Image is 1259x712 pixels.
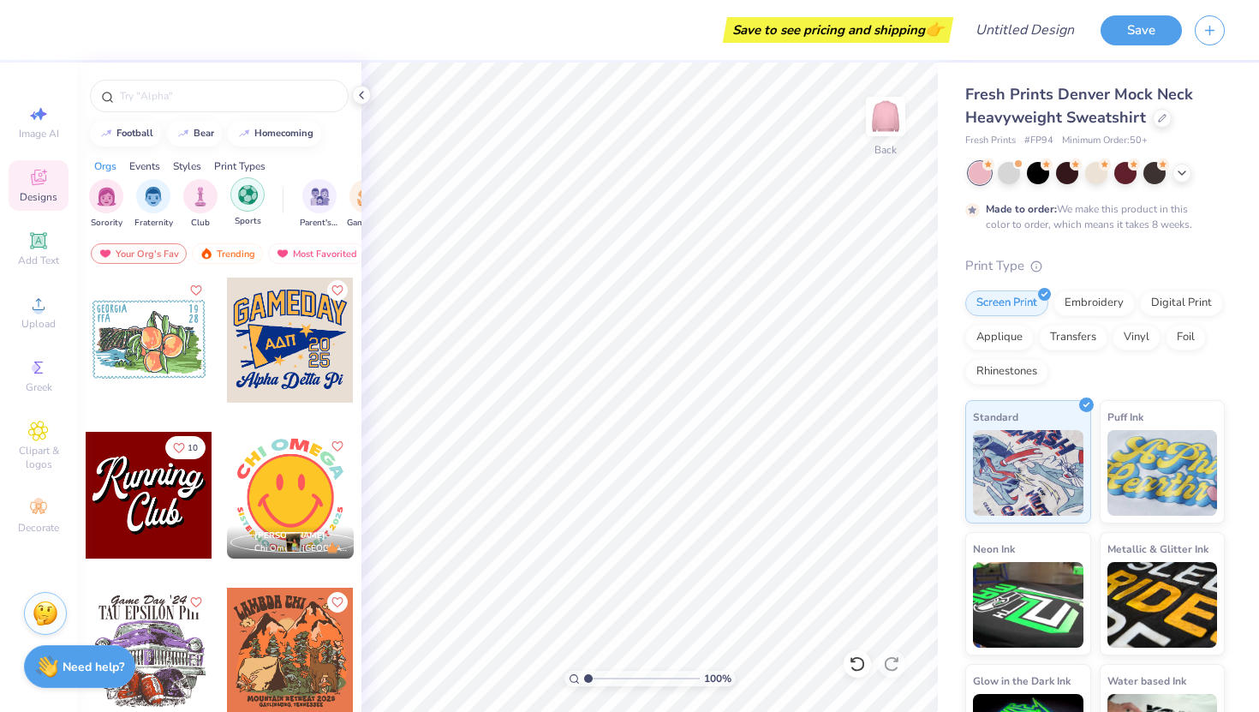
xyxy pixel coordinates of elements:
strong: Need help? [63,659,124,675]
div: Applique [965,325,1034,350]
div: Embroidery [1053,290,1135,316]
input: Untitled Design [962,13,1088,47]
div: Trending [192,243,263,264]
button: filter button [134,179,173,230]
div: Digital Print [1140,290,1223,316]
div: homecoming [254,129,313,138]
strong: Made to order: [986,202,1057,216]
span: Neon Ink [973,540,1015,558]
img: Neon Ink [973,562,1083,648]
button: filter button [300,179,339,230]
span: Glow in the Dark Ink [973,672,1071,690]
div: Print Type [965,256,1225,276]
div: Your Org's Fav [91,243,187,264]
span: Minimum Order: 50 + [1062,134,1148,148]
div: Events [129,159,160,174]
span: Clipart & logos [9,444,69,471]
img: Club Image [191,187,210,206]
button: homecoming [228,121,321,147]
span: Metallic & Glitter Ink [1107,540,1208,558]
span: 👉 [925,19,944,39]
div: filter for Club [183,179,218,230]
img: most_fav.gif [276,248,289,260]
button: bear [167,121,222,147]
img: Metallic & Glitter Ink [1107,562,1218,648]
div: Screen Print [965,290,1048,316]
span: 100 % [704,671,731,686]
img: most_fav.gif [98,248,112,260]
div: Orgs [94,159,116,174]
span: Fresh Prints Denver Mock Neck Heavyweight Sweatshirt [965,84,1193,128]
div: football [116,129,153,138]
img: trend_line.gif [237,129,251,139]
button: Like [186,280,206,301]
button: filter button [183,179,218,230]
button: Save [1101,15,1182,45]
button: football [90,121,161,147]
img: Puff Ink [1107,430,1218,516]
img: Fraternity Image [144,187,163,206]
img: trend_line.gif [176,129,190,139]
span: Image AI [19,127,59,141]
span: Add Text [18,254,59,267]
div: filter for Sports [230,177,265,228]
span: Fraternity [134,217,173,230]
img: Back [868,99,903,134]
span: Parent's Weekend [300,217,339,230]
span: Designs [20,190,57,204]
span: Club [191,217,210,230]
button: filter button [230,179,265,230]
button: Like [165,436,206,459]
button: filter button [347,179,386,230]
span: Fresh Prints [965,134,1016,148]
div: We make this product in this color to order, which means it takes 8 weeks. [986,201,1196,232]
span: 10 [188,444,198,452]
div: filter for Sorority [89,179,123,230]
div: Rhinestones [965,359,1048,385]
div: Back [874,142,897,158]
button: Like [327,436,348,457]
div: Print Types [214,159,266,174]
button: filter button [89,179,123,230]
img: Standard [973,430,1083,516]
div: Vinyl [1113,325,1161,350]
span: Decorate [18,521,59,535]
div: filter for Parent's Weekend [300,179,339,230]
img: trend_line.gif [99,129,113,139]
img: Sorority Image [97,187,116,206]
div: Styles [173,159,201,174]
button: Like [327,592,348,613]
div: bear [194,129,214,138]
img: Game Day Image [357,187,377,206]
div: filter for Game Day [347,179,386,230]
img: Parent's Weekend Image [310,187,330,206]
span: Game Day [347,217,386,230]
div: filter for Fraternity [134,179,173,230]
span: Puff Ink [1107,408,1143,426]
img: Sports Image [238,185,258,205]
span: Standard [973,408,1018,426]
span: [PERSON_NAME] [254,530,325,541]
span: Sorority [91,217,122,230]
input: Try "Alpha" [118,87,337,105]
span: Upload [21,317,56,331]
span: Water based Ink [1107,672,1186,690]
span: Greek [26,380,52,394]
span: Sports [235,215,261,228]
button: Like [327,280,348,301]
img: trending.gif [200,248,213,260]
button: Like [186,592,206,613]
div: Transfers [1039,325,1107,350]
span: Chi Omega, [GEOGRAPHIC_DATA][US_STATE] [254,542,347,555]
div: Most Favorited [268,243,365,264]
span: # FP94 [1024,134,1053,148]
div: Foil [1166,325,1206,350]
div: Save to see pricing and shipping [727,17,949,43]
